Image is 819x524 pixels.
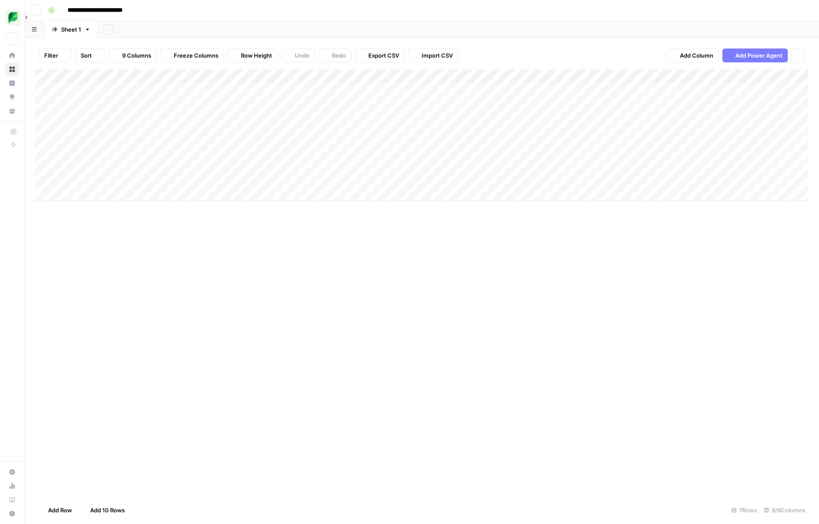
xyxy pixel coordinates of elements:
span: Filter [44,51,58,60]
button: Export CSV [355,49,405,62]
span: Export CSV [368,51,399,60]
a: Usage [5,479,19,493]
a: Insights [5,76,19,90]
a: Browse [5,62,19,76]
button: Undo [281,49,315,62]
a: Your Data [5,104,19,118]
button: Help + Support [5,507,19,521]
span: Import CSV [422,51,453,60]
a: Opportunities [5,90,19,104]
button: Filter [39,49,71,62]
span: Row Height [241,51,272,60]
img: SproutSocial Logo [5,10,21,26]
span: Add Column [680,51,713,60]
div: Sheet 1 [61,25,81,34]
span: Undo [295,51,309,60]
span: Add Power Agent [735,51,783,60]
div: 7 Rows [728,503,760,517]
button: Workspace: SproutSocial [5,7,19,29]
span: Add Row [48,506,72,514]
button: Row Height [227,49,278,62]
button: Add 10 Rows [77,503,130,517]
button: Freeze Columns [160,49,224,62]
span: Sort [81,51,92,60]
span: Add 10 Rows [90,506,125,514]
button: 9 Columns [109,49,157,62]
button: Redo [318,49,351,62]
span: 9 Columns [122,51,151,60]
span: Redo [332,51,346,60]
div: 9/9 Columns [760,503,809,517]
a: Home [5,49,19,62]
button: Sort [75,49,105,62]
button: Add Power Agent [722,49,788,62]
a: Settings [5,465,19,479]
button: Import CSV [408,49,458,62]
a: Learning Hub [5,493,19,507]
button: Add Column [666,49,719,62]
span: Freeze Columns [174,51,218,60]
button: Add Row [35,503,77,517]
a: Sheet 1 [44,21,98,38]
